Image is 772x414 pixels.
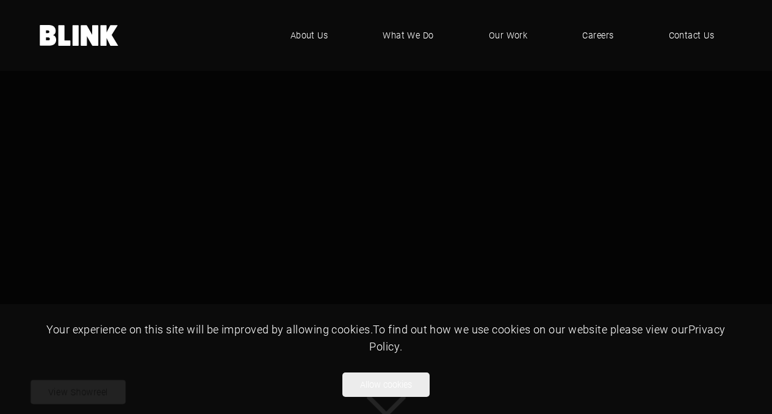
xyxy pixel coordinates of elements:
[564,17,632,54] a: Careers
[40,25,119,46] a: Home
[290,29,328,42] span: About Us
[342,372,430,397] button: Allow cookies
[272,17,347,54] a: About Us
[582,29,613,42] span: Careers
[383,29,434,42] span: What We Do
[46,322,725,354] span: Your experience on this site will be improved by allowing cookies. To find out how we use cookies...
[471,17,546,54] a: Our Work
[669,29,715,42] span: Contact Us
[364,17,452,54] a: What We Do
[651,17,733,54] a: Contact Us
[489,29,528,42] span: Our Work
